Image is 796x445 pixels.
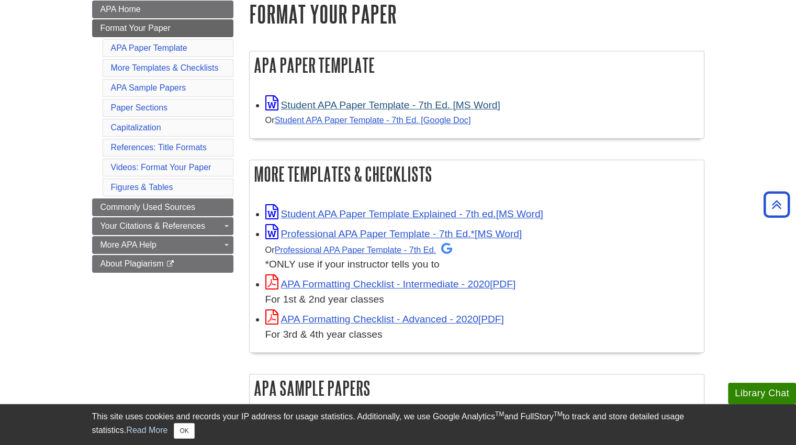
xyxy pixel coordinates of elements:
[249,1,704,27] h1: Format Your Paper
[100,5,141,14] span: APA Home
[111,183,173,192] a: Figures & Tables
[92,217,233,235] a: Your Citations & References
[111,143,207,152] a: References: Title Formats
[100,259,164,268] span: About Plagiarism
[250,51,704,79] h2: APA Paper Template
[100,240,156,249] span: More APA Help
[92,255,233,273] a: About Plagiarism
[100,221,205,230] span: Your Citations & References
[265,228,522,239] a: Link opens in new window
[92,410,704,439] div: This site uses cookies and records your IP address for usage statistics. Additionally, we use Goo...
[265,327,699,342] div: For 3rd & 4th year classes
[126,426,167,435] a: Read More
[728,383,796,404] button: Library Chat
[111,163,211,172] a: Videos: Format Your Paper
[250,374,704,402] h2: APA Sample Papers
[275,115,471,125] a: Student APA Paper Template - 7th Ed. [Google Doc]
[92,1,233,18] a: APA Home
[111,123,161,132] a: Capitalization
[265,314,504,325] a: Link opens in new window
[166,261,175,268] i: This link opens in a new window
[111,63,219,72] a: More Templates & Checklists
[265,242,699,273] div: *ONLY use if your instructor tells you to
[174,423,194,439] button: Close
[265,245,453,254] small: Or
[265,99,500,110] a: Link opens in new window
[111,43,187,52] a: APA Paper Template
[92,1,233,273] div: Guide Page Menu
[92,236,233,254] a: More APA Help
[275,245,453,254] a: Professional APA Paper Template - 7th Ed.
[111,83,186,92] a: APA Sample Papers
[100,203,195,212] span: Commonly Used Sources
[92,198,233,216] a: Commonly Used Sources
[265,115,471,125] small: Or
[92,19,233,37] a: Format Your Paper
[111,103,168,112] a: Paper Sections
[250,160,704,188] h2: More Templates & Checklists
[495,410,504,418] sup: TM
[100,24,171,32] span: Format Your Paper
[760,197,793,212] a: Back to Top
[265,208,543,219] a: Link opens in new window
[554,410,563,418] sup: TM
[265,292,699,307] div: For 1st & 2nd year classes
[265,279,516,290] a: Link opens in new window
